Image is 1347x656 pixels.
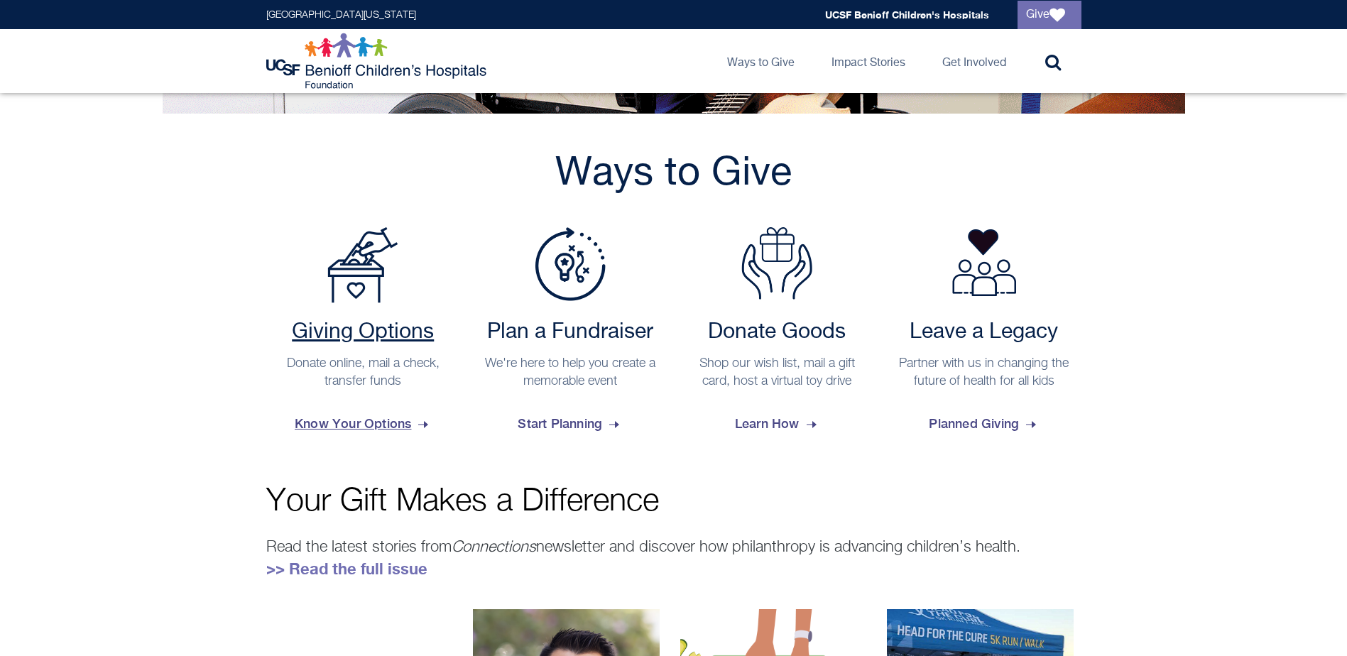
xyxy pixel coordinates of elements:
[266,33,490,89] img: Logo for UCSF Benioff Children's Hospitals Foundation
[687,355,868,390] p: Shop our wish list, mail a gift card, host a virtual toy drive
[480,355,660,390] p: We're here to help you create a memorable event
[266,559,427,578] a: >> Read the full issue
[266,149,1081,199] h2: Ways to Give
[1018,1,1081,29] a: Give
[894,319,1074,345] h2: Leave a Legacy
[820,29,917,93] a: Impact Stories
[327,227,398,303] img: Payment Options
[741,227,812,300] img: Donate Goods
[735,405,819,443] span: Learn How
[473,227,667,443] a: Plan a Fundraiser Plan a Fundraiser We're here to help you create a memorable event Start Planning
[480,319,660,345] h2: Plan a Fundraiser
[929,405,1039,443] span: Planned Giving
[266,227,461,443] a: Payment Options Giving Options Donate online, mail a check, transfer funds Know Your Options
[273,319,454,345] h2: Giving Options
[295,405,431,443] span: Know Your Options
[518,405,622,443] span: Start Planning
[716,29,806,93] a: Ways to Give
[887,227,1081,443] a: Leave a Legacy Partner with us in changing the future of health for all kids Planned Giving
[687,319,868,345] h2: Donate Goods
[452,540,536,555] em: Connections
[931,29,1018,93] a: Get Involved
[266,535,1081,581] p: Read the latest stories from newsletter and discover how philanthropy is advancing children’s hea...
[680,227,875,443] a: Donate Goods Donate Goods Shop our wish list, mail a gift card, host a virtual toy drive Learn How
[535,227,606,301] img: Plan a Fundraiser
[825,9,989,21] a: UCSF Benioff Children's Hospitals
[273,355,454,390] p: Donate online, mail a check, transfer funds
[894,355,1074,390] p: Partner with us in changing the future of health for all kids
[266,486,1081,518] p: Your Gift Makes a Difference
[266,10,416,20] a: [GEOGRAPHIC_DATA][US_STATE]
